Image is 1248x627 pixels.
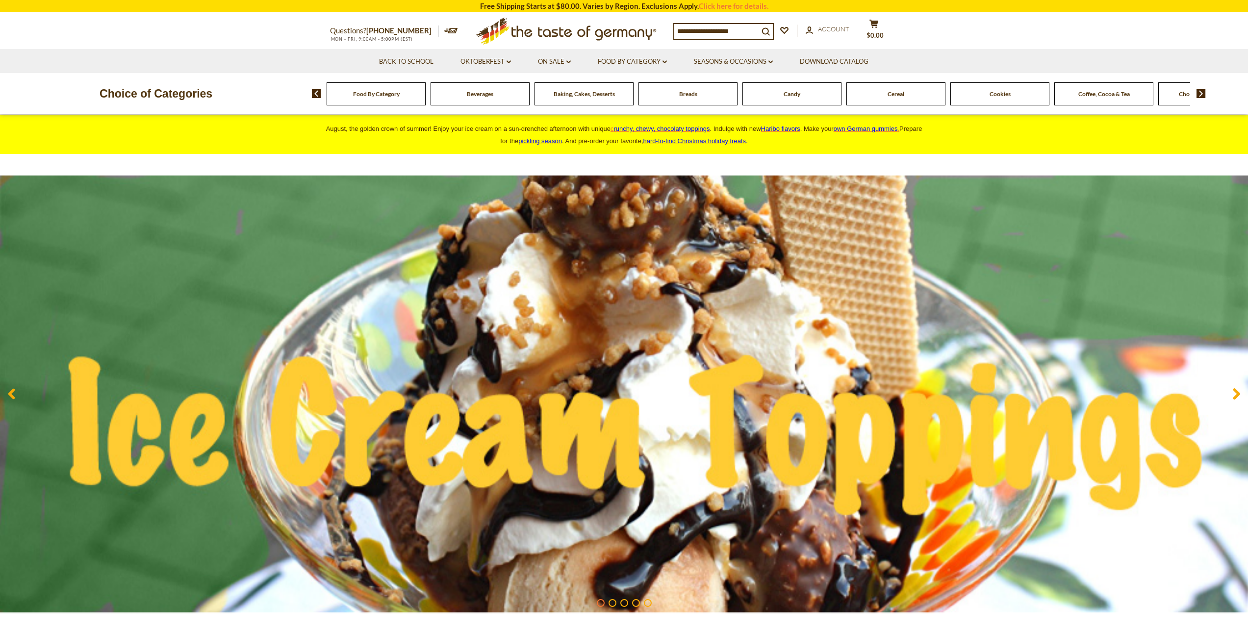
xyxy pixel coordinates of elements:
span: Account [818,25,849,33]
p: Questions? [330,25,439,37]
a: Food By Category [598,56,667,67]
a: Coffee, Cocoa & Tea [1078,90,1130,98]
a: hard-to-find Christmas holiday treats [643,137,746,145]
a: Back to School [379,56,433,67]
span: August, the golden crown of summer! Enjoy your ice cream on a sun-drenched afternoon with unique ... [326,125,922,145]
button: $0.00 [860,19,889,44]
a: Download Catalog [800,56,868,67]
a: Seasons & Occasions [694,56,773,67]
span: $0.00 [866,31,884,39]
img: previous arrow [312,89,321,98]
span: runchy, chewy, chocolaty toppings [613,125,710,132]
a: [PHONE_NUMBER] [366,26,432,35]
a: Oktoberfest [460,56,511,67]
a: Account [806,24,849,35]
span: . [643,137,748,145]
a: own German gummies. [834,125,899,132]
img: next arrow [1197,89,1206,98]
a: pickling season [518,137,562,145]
a: On Sale [538,56,571,67]
a: Food By Category [353,90,400,98]
a: crunchy, chewy, chocolaty toppings [611,125,710,132]
a: Haribo flavors [761,125,800,132]
a: Baking, Cakes, Desserts [554,90,615,98]
a: Beverages [467,90,493,98]
span: own German gummies [834,125,898,132]
a: Cookies [990,90,1011,98]
a: Cereal [888,90,904,98]
a: Chocolate & Marzipan [1179,90,1237,98]
a: Click here for details. [699,1,768,10]
span: MON - FRI, 9:00AM - 5:00PM (EST) [330,36,413,42]
a: Breads [679,90,697,98]
a: Candy [784,90,800,98]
